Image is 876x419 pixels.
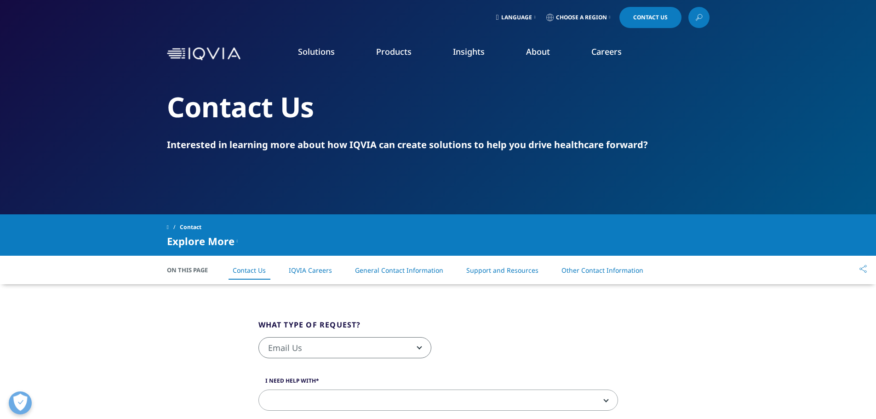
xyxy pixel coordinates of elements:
[167,138,710,151] div: Interested in learning more about how IQVIA can create solutions to help you drive healthcare for...
[244,32,710,75] nav: Primary
[619,7,681,28] a: Contact Us
[233,266,266,275] a: Contact Us
[258,337,431,358] span: Email Us
[180,219,201,235] span: Contact
[167,235,235,247] span: Explore More
[376,46,412,57] a: Products
[561,266,643,275] a: Other Contact Information
[526,46,550,57] a: About
[289,266,332,275] a: IQVIA Careers
[591,46,622,57] a: Careers
[466,266,538,275] a: Support and Resources
[298,46,335,57] a: Solutions
[355,266,443,275] a: General Contact Information
[167,47,240,61] img: IQVIA Healthcare Information Technology and Pharma Clinical Research Company
[501,14,532,21] span: Language
[167,265,218,275] span: On This Page
[9,391,32,414] button: Öppna preferenser
[556,14,607,21] span: Choose a Region
[633,15,668,20] span: Contact Us
[259,338,431,359] span: Email Us
[167,90,710,124] h2: Contact Us
[453,46,485,57] a: Insights
[258,319,361,337] legend: What type of request?
[258,377,618,390] label: I need help with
